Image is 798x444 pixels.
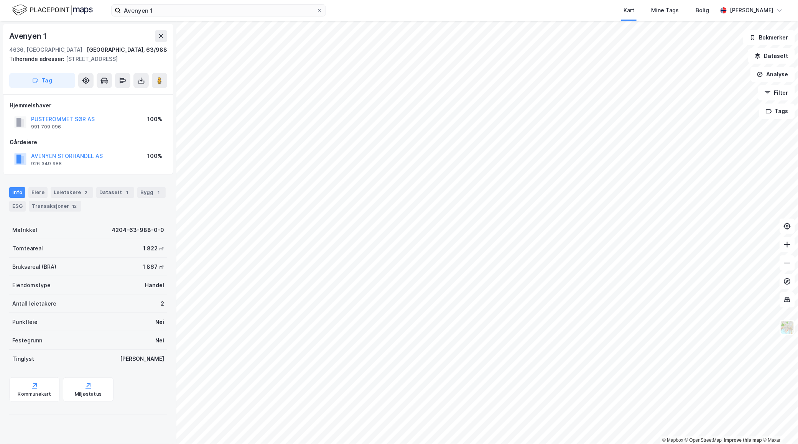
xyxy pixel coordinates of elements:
[12,299,56,308] div: Antall leietakere
[750,67,795,82] button: Analyse
[161,299,164,308] div: 2
[155,189,163,196] div: 1
[51,187,93,198] div: Leietakere
[12,262,56,271] div: Bruksareal (BRA)
[743,30,795,45] button: Bokmerker
[651,6,679,15] div: Mine Tags
[28,187,48,198] div: Eiere
[9,56,66,62] span: Tilhørende adresser:
[143,244,164,253] div: 1 822 ㎡
[624,6,634,15] div: Kart
[87,45,167,54] div: [GEOGRAPHIC_DATA], 63/988
[9,30,48,42] div: Avenyen 1
[685,437,722,443] a: OpenStreetMap
[143,262,164,271] div: 1 867 ㎡
[120,354,164,363] div: [PERSON_NAME]
[9,201,26,212] div: ESG
[9,73,75,88] button: Tag
[121,5,316,16] input: Søk på adresse, matrikkel, gårdeiere, leietakere eller personer
[759,104,795,119] button: Tags
[31,161,62,167] div: 926 349 988
[758,85,795,100] button: Filter
[29,201,81,212] div: Transaksjoner
[96,187,134,198] div: Datasett
[147,151,162,161] div: 100%
[112,225,164,235] div: 4204-63-988-0-0
[760,407,798,444] div: Kontrollprogram for chat
[75,391,102,397] div: Miljøstatus
[12,317,38,327] div: Punktleie
[147,115,162,124] div: 100%
[10,138,167,147] div: Gårdeiere
[31,124,61,130] div: 991 709 096
[9,54,161,64] div: [STREET_ADDRESS]
[145,281,164,290] div: Handel
[10,101,167,110] div: Hjemmelshaver
[123,189,131,196] div: 1
[730,6,773,15] div: [PERSON_NAME]
[71,202,78,210] div: 12
[82,189,90,196] div: 2
[12,225,37,235] div: Matrikkel
[12,244,43,253] div: Tomteareal
[155,317,164,327] div: Nei
[155,336,164,345] div: Nei
[18,391,51,397] div: Kommunekart
[748,48,795,64] button: Datasett
[662,437,683,443] a: Mapbox
[760,407,798,444] iframe: Chat Widget
[12,354,34,363] div: Tinglyst
[696,6,709,15] div: Bolig
[9,187,25,198] div: Info
[12,281,51,290] div: Eiendomstype
[724,437,762,443] a: Improve this map
[12,3,93,17] img: logo.f888ab2527a4732fd821a326f86c7f29.svg
[780,320,795,335] img: Z
[9,45,82,54] div: 4636, [GEOGRAPHIC_DATA]
[12,336,42,345] div: Festegrunn
[137,187,166,198] div: Bygg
